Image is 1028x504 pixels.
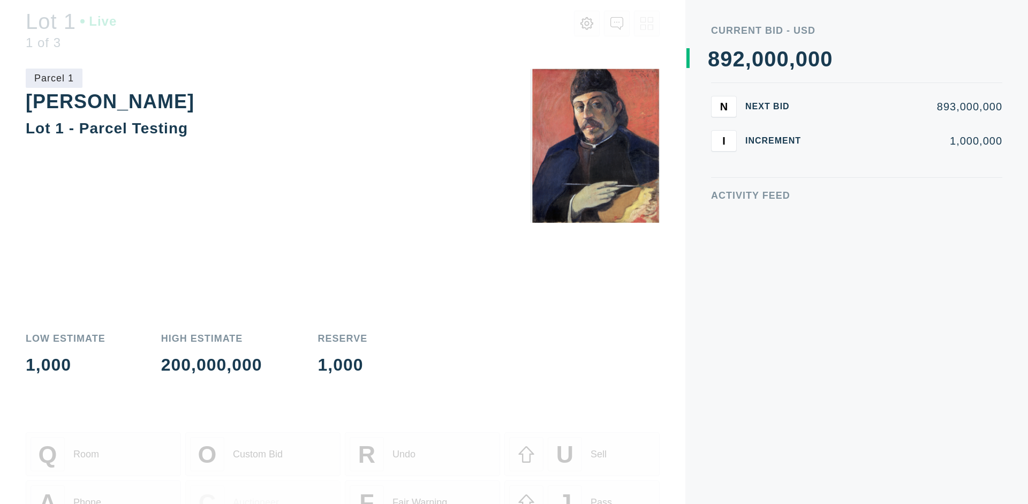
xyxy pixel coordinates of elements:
span: J [558,443,571,470]
div: 0 [776,48,789,70]
div: 2 [733,48,745,70]
button: APhone [26,434,181,478]
div: 1,000 [26,356,105,373]
div: Room [73,403,99,414]
button: CAuctioneer [185,434,341,478]
div: 8 [708,48,720,70]
div: Auctioneer [233,451,279,462]
button: OCustom Bid [185,386,341,430]
div: Phone [73,451,101,462]
div: [PERSON_NAME] [26,91,194,112]
button: FFair Warning [345,434,500,478]
div: Sell [591,403,607,414]
div: Live [80,30,117,43]
div: 200,000,000 [161,356,262,373]
button: JPass [504,434,660,478]
div: 1,000 [318,356,368,373]
div: 893,000,000 [818,101,1002,112]
div: , [745,48,752,262]
div: Next Bid [745,102,810,111]
span: R [358,395,375,422]
div: 0 [796,48,808,70]
div: 1 of 3 [26,51,117,64]
div: Pass [591,451,612,462]
div: Low Estimate [26,334,105,343]
div: Custom Bid [233,403,283,414]
div: Activity Feed [711,191,1002,200]
div: 1,000,000 [818,136,1002,146]
div: High Estimate [161,334,262,343]
button: QRoom [26,386,181,430]
div: Undo [392,403,415,414]
div: , [789,48,796,262]
span: Q [39,395,57,422]
button: N [711,96,737,117]
div: 9 [720,48,732,70]
div: Lot 1 [26,26,117,47]
span: I [722,134,725,147]
div: 0 [808,48,820,70]
button: USell [504,386,660,430]
div: Fair Warning [392,451,447,462]
span: A [39,443,56,470]
span: F [359,443,374,470]
div: Current Bid - USD [711,26,1002,35]
div: Lot 1 - Parcel Testing [26,120,188,137]
div: 0 [820,48,833,70]
span: N [720,100,728,112]
span: U [556,395,573,422]
div: Increment [745,137,810,145]
span: C [199,443,216,470]
button: I [711,130,737,152]
div: 0 [752,48,764,70]
div: Reserve [318,334,368,343]
div: Parcel 1 [26,69,82,88]
span: O [198,395,217,422]
button: RUndo [345,386,500,430]
div: 0 [764,48,776,70]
